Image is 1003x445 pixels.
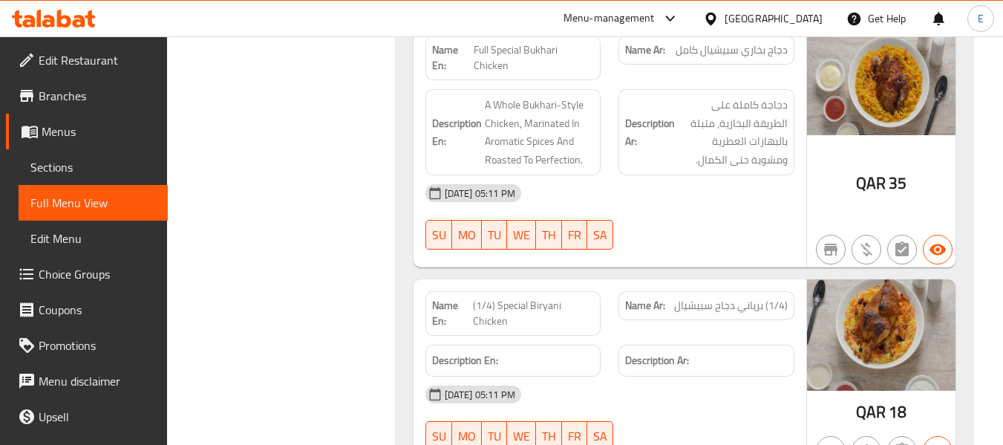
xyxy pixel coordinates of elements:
strong: Name En: [432,42,474,74]
button: Purchased item [852,235,881,264]
span: QAR [856,397,886,426]
a: Sections [19,149,168,185]
span: (1/4) Special Biryani Chicken [473,298,595,329]
a: Promotions [6,328,168,363]
button: SU [425,220,452,250]
span: Promotions [39,337,156,354]
span: Menus [42,123,156,140]
span: QAR [856,169,886,198]
span: Coupons [39,301,156,319]
span: TH [542,224,556,246]
span: E [978,10,984,27]
span: [DATE] 05:11 PM [439,186,521,201]
strong: Description Ar: [625,351,689,370]
span: Choice Groups [39,265,156,283]
span: 35 [889,169,906,198]
span: Edit Menu [30,230,156,247]
button: TH [536,220,562,250]
button: Not has choices [887,235,917,264]
span: A Whole Bukhari-Style Chicken, Marinated In Aromatic Spices And Roasted To Perfection. [485,96,595,169]
a: Edit Restaurant [6,42,168,78]
span: Full Menu View [30,194,156,212]
strong: Name Ar: [625,42,665,58]
strong: Name Ar: [625,298,665,314]
a: Branches [6,78,168,114]
strong: Name En: [432,298,473,329]
strong: Description Ar: [625,114,675,151]
strong: Description En: [432,114,482,151]
span: WE [513,224,530,246]
img: 14_Special_Biryani_Chicke638927759246681823.jpg [807,279,955,391]
div: [GEOGRAPHIC_DATA] [725,10,823,27]
button: Available [923,235,953,264]
a: Upsell [6,399,168,435]
a: Coupons [6,292,168,328]
span: دجاج بخاري سبيشيال كامل [676,42,788,58]
a: Choice Groups [6,256,168,292]
button: WE [507,220,536,250]
img: Full_Special_Bukhari_Chic638927759244745439.jpg [807,24,955,135]
button: FR [562,220,587,250]
span: TU [488,224,501,246]
span: Menu disclaimer [39,372,156,390]
strong: Description En: [432,351,498,370]
div: Menu-management [563,10,655,27]
span: Branches [39,87,156,105]
span: Sections [30,158,156,176]
button: TU [482,220,507,250]
a: Edit Menu [19,221,168,256]
span: Upsell [39,408,156,426]
a: Full Menu View [19,185,168,221]
button: Not branch specific item [816,235,846,264]
span: 18 [889,397,906,426]
button: SA [587,220,613,250]
a: Menu disclaimer [6,363,168,399]
span: (1/4) برياني دجاج سبيشيال [674,298,788,314]
a: Menus [6,114,168,149]
span: SA [593,224,607,246]
span: دجاجة كاملة على الطريقة البخارية، متبلة بالبهارات العطرية ومشوية حتى الكمال. [678,96,788,169]
span: FR [568,224,581,246]
button: MO [452,220,482,250]
span: [DATE] 05:11 PM [439,388,521,402]
span: SU [432,224,446,246]
span: Edit Restaurant [39,51,156,69]
span: MO [458,224,476,246]
span: Full Special Bukhari Chicken [474,42,594,74]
